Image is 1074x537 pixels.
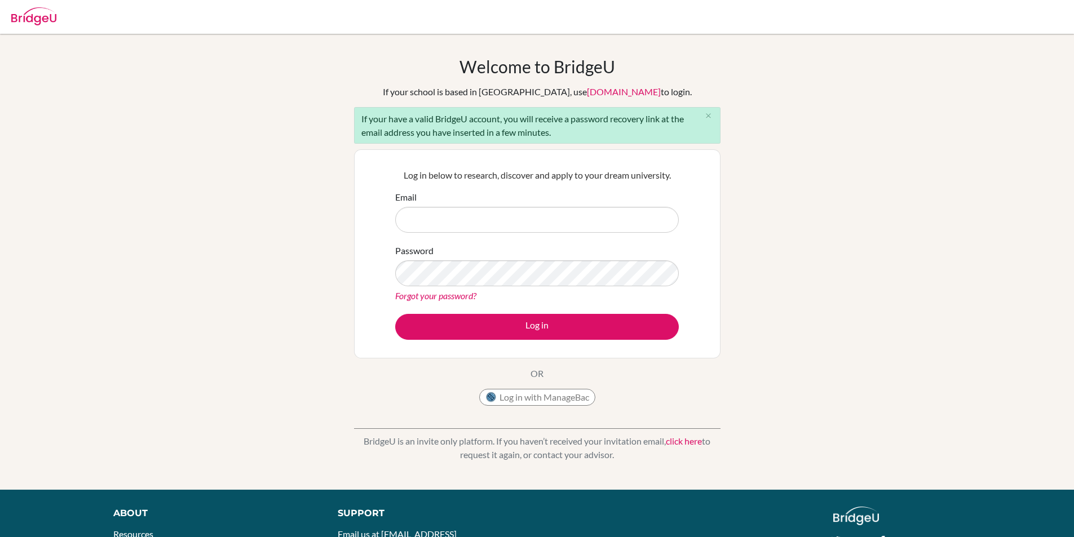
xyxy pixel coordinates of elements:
div: About [113,507,312,520]
i: close [704,112,713,120]
div: Support [338,507,524,520]
div: If your have a valid BridgeU account, you will receive a password recovery link at the email addr... [354,107,721,144]
a: [DOMAIN_NAME] [587,86,661,97]
img: Bridge-U [11,7,56,25]
h1: Welcome to BridgeU [459,56,615,77]
button: Log in [395,314,679,340]
button: Log in with ManageBac [479,389,595,406]
img: logo_white@2x-f4f0deed5e89b7ecb1c2cc34c3e3d731f90f0f143d5ea2071677605dd97b5244.png [833,507,879,525]
p: OR [531,367,543,380]
p: BridgeU is an invite only platform. If you haven’t received your invitation email, to request it ... [354,434,721,461]
a: Forgot your password? [395,290,476,301]
label: Email [395,190,417,204]
div: If your school is based in [GEOGRAPHIC_DATA], use to login. [383,85,692,99]
button: Close [697,108,720,125]
a: click here [666,436,702,446]
p: Log in below to research, discover and apply to your dream university. [395,168,679,182]
label: Password [395,244,434,258]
